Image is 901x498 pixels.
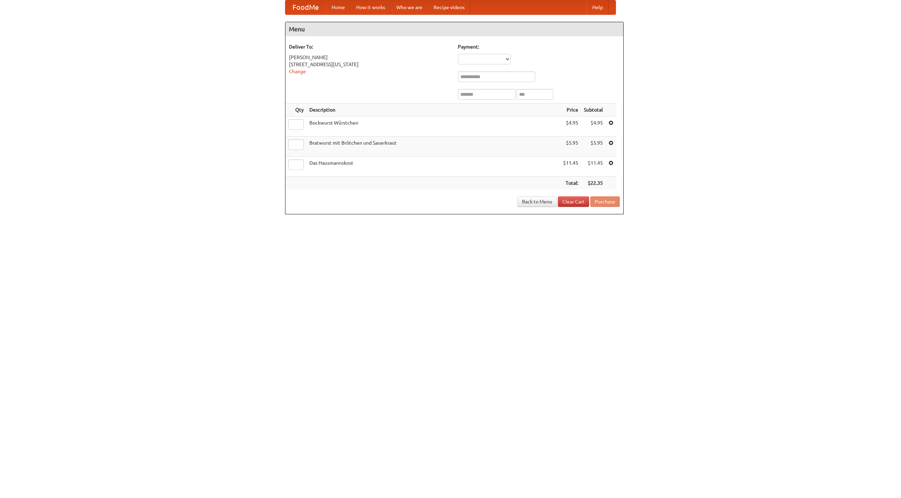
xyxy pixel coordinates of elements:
[581,103,606,116] th: Subtotal
[289,69,306,74] a: Change
[351,0,391,14] a: How it works
[581,157,606,177] td: $11.45
[581,137,606,157] td: $5.95
[581,116,606,137] td: $4.95
[560,157,581,177] td: $11.45
[307,116,560,137] td: Bockwurst Würstchen
[560,137,581,157] td: $5.95
[391,0,428,14] a: Who we are
[307,137,560,157] td: Bratwurst mit Brötchen und Sauerkraut
[285,103,307,116] th: Qty
[590,196,620,207] button: Purchase
[458,43,620,50] h5: Payment:
[326,0,351,14] a: Home
[517,196,557,207] a: Back to Menu
[587,0,609,14] a: Help
[428,0,470,14] a: Recipe videos
[307,157,560,177] td: Das Hausmannskost
[560,116,581,137] td: $4.95
[285,22,623,36] h4: Menu
[289,43,451,50] h5: Deliver To:
[289,54,451,61] div: [PERSON_NAME]
[581,177,606,190] th: $22.35
[560,177,581,190] th: Total:
[558,196,589,207] a: Clear Cart
[307,103,560,116] th: Description
[285,0,326,14] a: FoodMe
[289,61,451,68] div: [STREET_ADDRESS][US_STATE]
[560,103,581,116] th: Price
